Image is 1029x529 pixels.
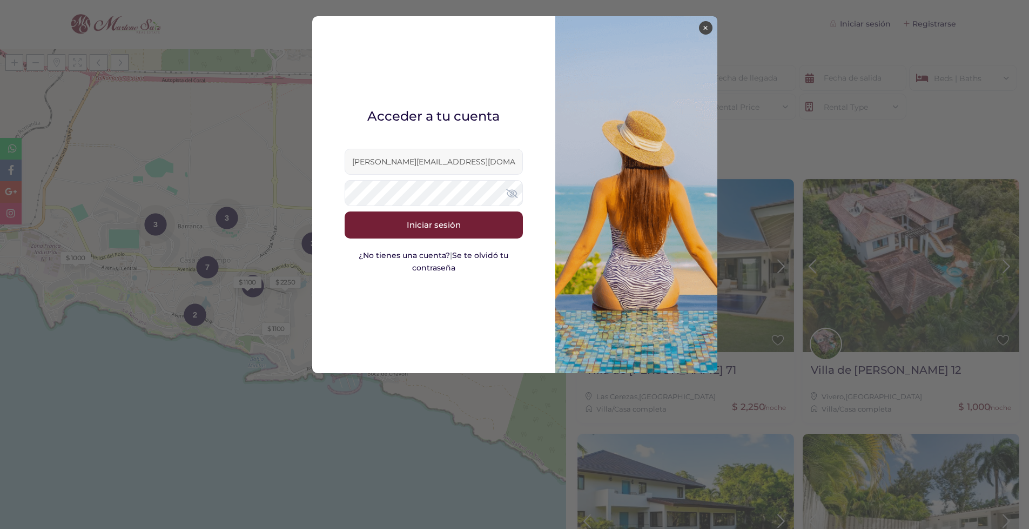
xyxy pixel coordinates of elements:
[359,250,450,260] a: ¿No tienes una cuenta?
[345,249,523,274] div: |
[353,108,515,124] h2: Acceder a tu cuenta
[345,149,523,175] input: Nombre de usuario
[412,250,509,272] a: Se te olvidó tu contraseña
[345,211,523,239] button: Iniciar sesión
[699,21,712,35] button: ×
